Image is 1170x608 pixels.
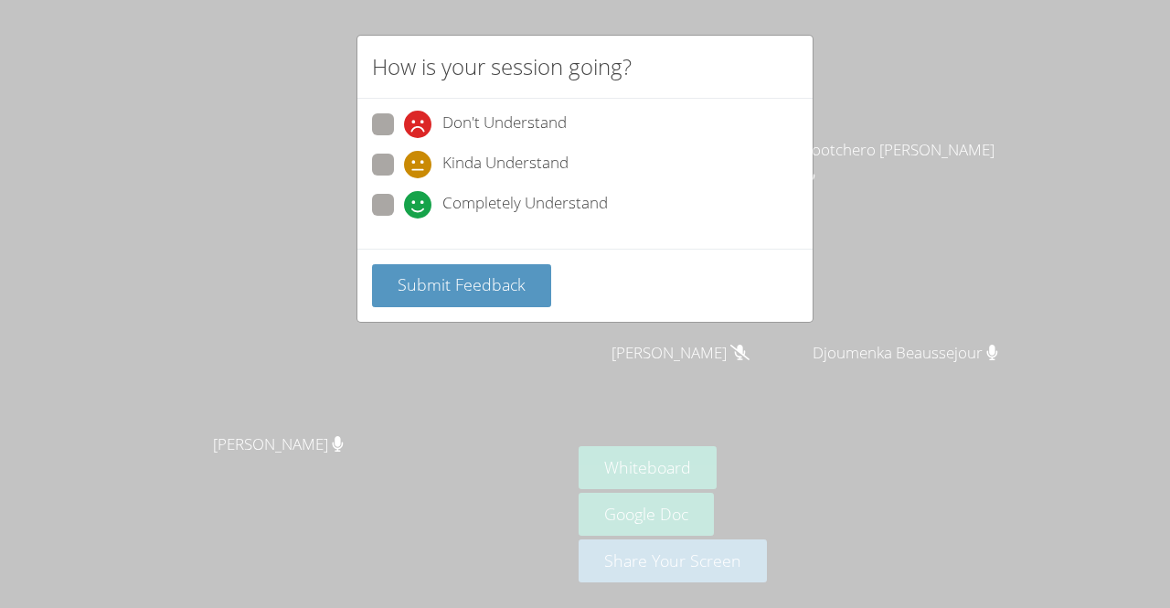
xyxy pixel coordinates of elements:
[398,273,526,295] span: Submit Feedback
[372,50,632,83] h2: How is your session going?
[442,111,567,138] span: Don't Understand
[442,191,608,219] span: Completely Understand
[372,264,551,307] button: Submit Feedback
[442,151,569,178] span: Kinda Understand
